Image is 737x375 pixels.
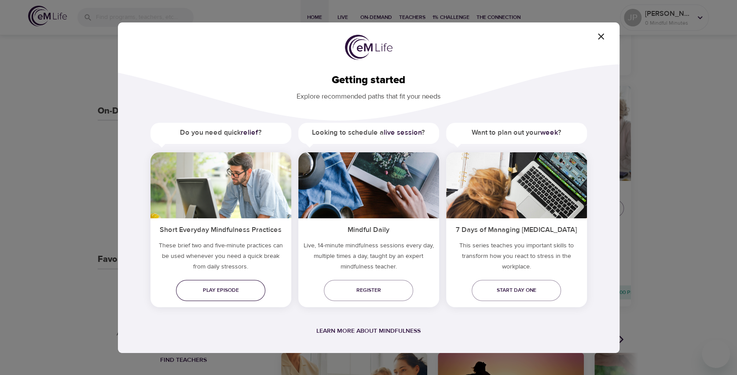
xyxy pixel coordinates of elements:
h2: Getting started [132,74,605,87]
img: ims [298,152,439,218]
img: logo [345,35,392,60]
span: Start day one [479,286,554,295]
a: Start day one [472,280,561,301]
h5: Want to plan out your ? [446,123,587,143]
h5: Mindful Daily [298,218,439,240]
a: live session [384,128,422,137]
a: week [540,128,558,137]
h5: 7 Days of Managing [MEDICAL_DATA] [446,218,587,240]
a: relief [241,128,258,137]
span: Register [331,286,406,295]
img: ims [150,152,291,218]
h5: Short Everyday Mindfulness Practices [150,218,291,240]
img: ims [446,152,587,218]
span: Play episode [183,286,258,295]
p: Explore recommended paths that fit your needs [132,86,605,102]
h5: These brief two and five-minute practices can be used whenever you need a quick break from daily ... [150,240,291,276]
p: Live, 14-minute mindfulness sessions every day, multiple times a day, taught by an expert mindful... [298,240,439,276]
a: Register [324,280,413,301]
p: This series teaches you important skills to transform how you react to stress in the workplace. [446,240,587,276]
h5: Looking to schedule a ? [298,123,439,143]
a: Learn more about mindfulness [316,327,421,335]
h5: Do you need quick ? [150,123,291,143]
a: Play episode [176,280,265,301]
